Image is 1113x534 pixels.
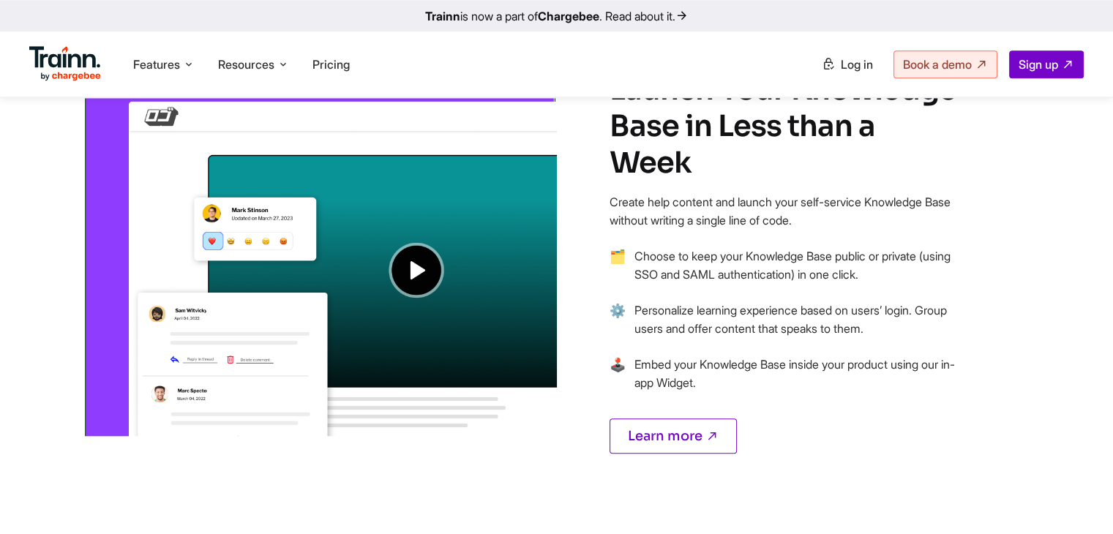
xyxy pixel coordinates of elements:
[841,57,873,72] span: Log in
[218,56,274,72] span: Resources
[610,418,737,454] a: Learn more
[634,247,961,284] p: Choose to keep your Knowledge Base public or private (using SSO and SAML authentication) in one c...
[634,301,961,338] p: Personalize learning experience based on users’ login. Group users and offer content that speaks ...
[1019,57,1058,72] span: Sign up
[1009,50,1084,78] a: Sign up
[425,9,460,23] b: Trainn
[538,9,599,23] b: Chargebee
[610,72,961,181] h4: Launch Your Knowledge Base in Less than a Week
[813,51,882,78] a: Log in
[610,356,626,410] span: →
[312,57,350,72] a: Pricing
[83,40,557,436] img: Group videos into a Video Hub
[1040,464,1113,534] iframe: Chat Widget
[634,356,961,392] p: Embed your Knowledge Base inside your product using our in-app Widget.
[133,56,180,72] span: Features
[893,50,997,78] a: Book a demo
[610,193,961,230] p: Create help content and launch your self-service Knowledge Base without writing a single line of ...
[610,301,626,356] span: →
[903,57,972,72] span: Book a demo
[610,247,626,301] span: →
[29,46,101,81] img: Trainn Logo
